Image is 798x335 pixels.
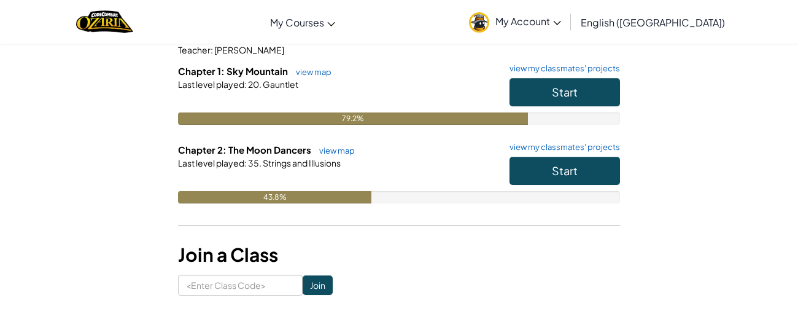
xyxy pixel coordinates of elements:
span: My Account [495,15,561,28]
a: view my classmates' projects [503,143,620,151]
div: 43.8% [178,191,371,203]
span: Start [552,164,578,178]
h3: Join a Class [178,241,620,269]
input: Join [303,275,333,295]
a: view map [290,67,331,77]
span: 35. [247,157,261,168]
input: <Enter Class Code> [178,275,303,296]
a: view map [313,146,355,156]
span: : [244,79,247,90]
button: Start [509,78,620,106]
span: Chapter 2: The Moon Dancers [178,144,313,156]
span: [PERSON_NAME] [213,44,284,55]
a: My Account [463,2,567,41]
img: Home [76,9,133,34]
span: : [244,157,247,168]
a: English ([GEOGRAPHIC_DATA]) [575,6,731,39]
span: Gauntlet [261,79,298,90]
span: Start [552,85,578,99]
a: My Courses [264,6,341,39]
span: My Courses [270,16,324,29]
span: Strings and Illusions [261,157,341,168]
div: 79.2% [178,112,528,125]
span: Last level played [178,157,244,168]
a: Ozaria by CodeCombat logo [76,9,133,34]
span: 20. [247,79,261,90]
span: English ([GEOGRAPHIC_DATA]) [581,16,725,29]
a: view my classmates' projects [503,65,620,73]
button: Start [509,157,620,185]
span: : [211,44,213,55]
img: avatar [469,12,489,33]
span: Chapter 1: Sky Mountain [178,65,290,77]
span: Teacher [178,44,211,55]
span: Last level played [178,79,244,90]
